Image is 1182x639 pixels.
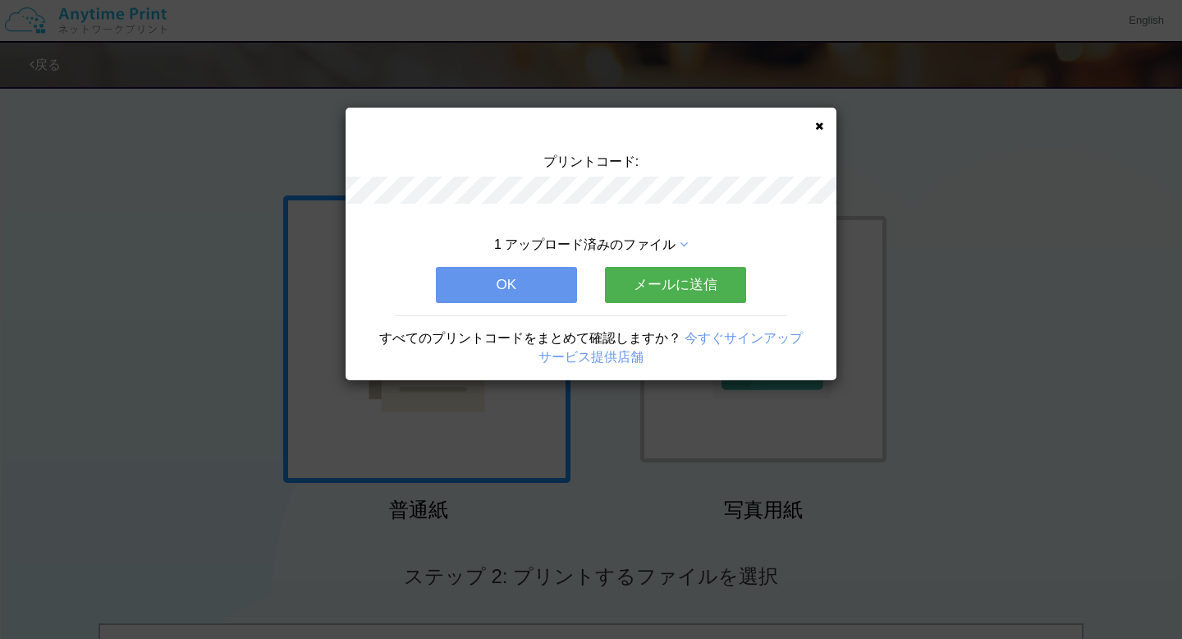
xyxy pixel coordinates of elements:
[379,331,681,345] span: すべてのプリントコードをまとめて確認しますか？
[494,237,676,251] span: 1 アップロード済みのファイル
[605,267,746,303] button: メールに送信
[436,267,577,303] button: OK
[685,331,803,345] a: 今すぐサインアップ
[543,154,639,168] span: プリントコード:
[538,350,644,364] a: サービス提供店舗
